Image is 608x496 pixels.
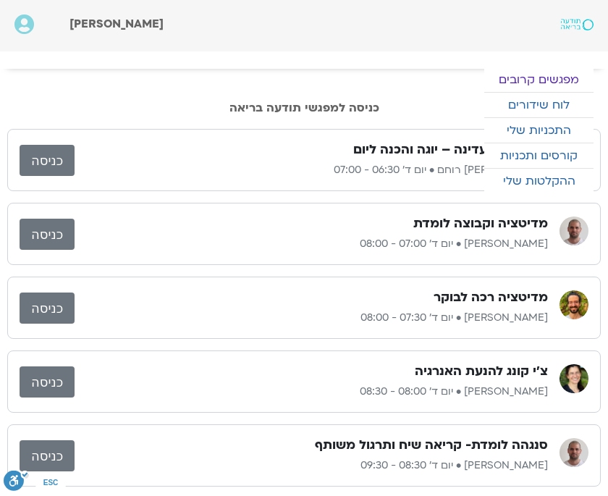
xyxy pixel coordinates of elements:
[75,457,548,474] p: [PERSON_NAME] • יום ד׳ 08:30 - 09:30
[353,141,548,159] h3: התעוררות עדינה – יוגה והכנה ליום
[20,219,75,250] a: כניסה
[413,215,548,232] h3: מדיטציה וקבוצה לומדת
[484,169,594,193] a: ההקלטות שלי
[560,290,588,319] img: שגב הורוביץ
[75,161,548,179] p: [PERSON_NAME] רוחם • יום ד׳ 06:30 - 07:00
[484,143,594,168] a: קורסים ותכניות
[315,437,548,454] h3: סנגהה לומדת- קריאה שיח ותרגול משותף
[415,363,548,380] h3: צ'י קונג להנעת האנרגיה
[20,440,75,471] a: כניסה
[560,438,588,467] img: דקל קנטי
[7,101,601,114] h2: כניסה למפגשי תודעה בריאה
[560,364,588,393] img: רונית מלכין
[20,366,75,398] a: כניסה
[484,67,594,92] a: מפגשים קרובים
[560,217,588,245] img: דקל קנטי
[434,289,548,306] h3: מדיטציה רכה לבוקר
[20,293,75,324] a: כניסה
[484,93,594,117] a: לוח שידורים
[20,145,75,176] a: כניסה
[75,383,548,400] p: [PERSON_NAME] • יום ד׳ 08:00 - 08:30
[69,16,164,32] span: [PERSON_NAME]
[484,118,594,143] a: התכניות שלי
[75,309,548,327] p: [PERSON_NAME] • יום ד׳ 07:30 - 08:00
[75,235,548,253] p: [PERSON_NAME] • יום ד׳ 07:00 - 08:00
